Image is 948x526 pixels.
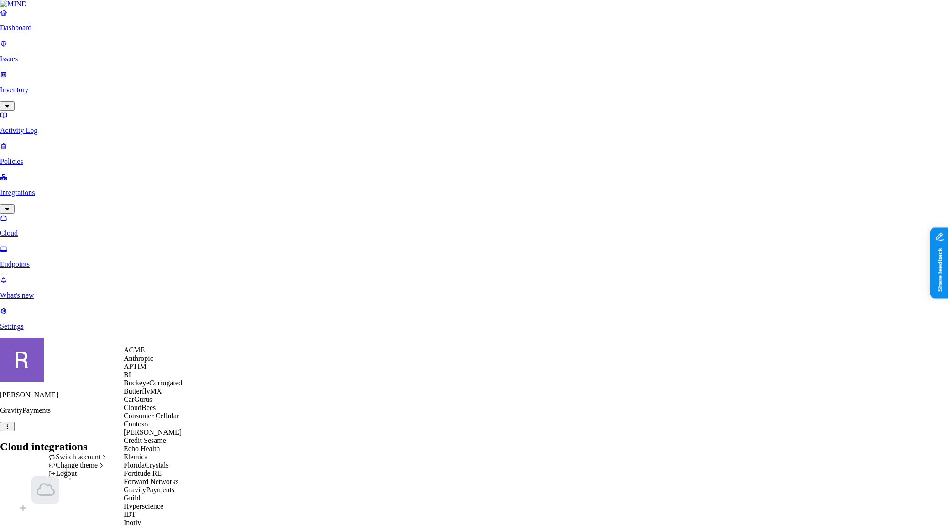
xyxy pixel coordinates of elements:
[124,502,163,510] span: Hyperscience
[124,387,162,395] span: ButterflyMX
[124,404,156,411] span: CloudBees
[124,494,140,502] span: Guild
[124,469,162,477] span: Fortitude RE
[124,346,145,354] span: ACME
[124,379,182,387] span: BuckeyeCorrugated
[124,510,136,518] span: IDT
[124,461,169,469] span: FloridaCrystals
[124,395,152,403] span: CarGurus
[124,445,160,452] span: Echo Health
[48,469,108,478] div: Logout
[124,420,148,428] span: Contoso
[56,453,100,461] span: Switch account
[124,412,179,420] span: Consumer Cellular
[124,437,166,444] span: Credit Sesame
[124,354,153,362] span: Anthropic
[124,428,182,436] span: [PERSON_NAME]
[124,371,131,379] span: BI
[124,363,147,370] span: APTIM
[124,486,174,494] span: GravityPayments
[124,453,147,461] span: Elemica
[56,461,98,469] span: Change theme
[124,478,178,485] span: Forward Networks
